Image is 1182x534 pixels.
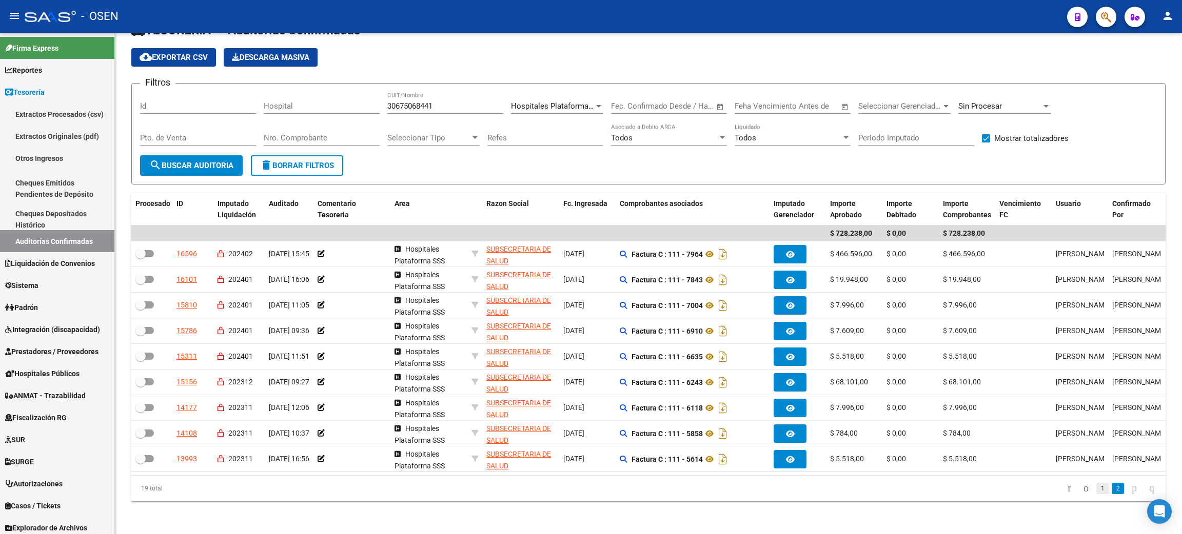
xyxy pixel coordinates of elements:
[1145,483,1159,494] a: go to last page
[390,193,467,227] datatable-header-cell: Area
[632,404,703,412] strong: Factura C : 111 - 6118
[228,301,253,309] span: 202401
[632,378,703,386] strong: Factura C : 111 - 6243
[1095,480,1110,497] li: page 1
[511,101,604,111] span: Hospitales Plataforma SSS
[1112,483,1124,494] a: 2
[5,65,42,76] span: Reportes
[140,53,208,62] span: Exportar CSV
[774,199,814,219] span: Imputado Gerenciador
[318,199,356,219] span: Comentario Tesoreria
[943,326,977,335] span: $ 7.609,00
[269,455,309,463] span: [DATE] 16:56
[563,378,584,386] span: [DATE]
[770,193,826,227] datatable-header-cell: Imputado Gerenciador
[5,412,67,423] span: Fiscalización RG
[839,101,851,113] button: Open calendar
[563,403,584,412] span: [DATE]
[943,403,977,412] span: $ 7.996,00
[176,453,197,465] div: 13993
[1127,483,1141,494] a: go to next page
[611,101,644,111] input: Start date
[1056,352,1111,360] span: [PERSON_NAME]
[269,275,309,283] span: [DATE] 16:06
[260,161,334,170] span: Borrar Filtros
[1161,10,1174,22] mat-icon: person
[5,390,86,401] span: ANMAT - Trazabilidad
[269,301,309,309] span: [DATE] 11:05
[830,455,864,463] span: $ 5.518,00
[563,250,584,258] span: [DATE]
[620,199,703,208] span: Comprobantes asociados
[716,297,730,314] i: Descargar documento
[887,275,906,283] span: $ 0,00
[269,326,309,335] span: [DATE] 09:36
[563,199,607,208] span: Fc. Ingresada
[1056,301,1111,309] span: [PERSON_NAME]
[1056,275,1111,283] span: [PERSON_NAME]
[1056,250,1111,258] span: [PERSON_NAME]
[228,275,253,283] span: 202401
[943,455,977,463] span: $ 5.518,00
[943,275,981,283] span: $ 19.948,00
[958,101,1002,111] span: Sin Procesar
[486,424,551,444] span: SUBSECRETARIA DE SALUD
[943,229,985,237] span: $ 728.238,00
[149,159,162,171] mat-icon: search
[1112,429,1167,437] span: [PERSON_NAME]
[826,193,882,227] datatable-header-cell: Importe Aprobado
[131,193,172,227] datatable-header-cell: Procesado
[5,258,95,269] span: Liquidación de Convenios
[395,450,445,470] span: Hospitales Plataforma SSS
[716,451,730,467] i: Descargar documento
[486,269,555,291] div: - 30675068441
[269,403,309,412] span: [DATE] 12:06
[563,301,584,309] span: [DATE]
[1096,483,1109,494] a: 1
[716,400,730,416] i: Descargar documento
[269,199,299,208] span: Auditado
[228,455,253,463] span: 202311
[999,199,1041,219] span: Vencimiento FC
[632,276,703,284] strong: Factura C : 111 - 7843
[1147,499,1172,524] div: Open Intercom Messenger
[486,450,551,470] span: SUBSECRETARIA DE SALUD
[1056,403,1111,412] span: [PERSON_NAME]
[486,320,555,342] div: - 30675068441
[140,51,152,63] mat-icon: cloud_download
[716,272,730,288] i: Descargar documento
[228,250,253,258] span: 202402
[176,427,197,439] div: 14108
[140,155,243,176] button: Buscar Auditoria
[176,325,197,337] div: 15786
[1056,455,1111,463] span: [PERSON_NAME]
[228,378,253,386] span: 202312
[887,352,906,360] span: $ 0,00
[176,248,197,260] div: 16596
[830,429,858,437] span: $ 784,00
[1112,326,1167,335] span: [PERSON_NAME]
[135,199,170,208] span: Procesado
[224,48,318,67] button: Descarga Masiva
[140,75,175,90] h3: Filtros
[830,301,864,309] span: $ 7.996,00
[149,161,233,170] span: Buscar Auditoria
[632,301,703,310] strong: Factura C : 111 - 7004
[943,429,971,437] span: $ 784,00
[224,48,318,67] app-download-masive: Descarga masiva de comprobantes (adjuntos)
[486,399,551,419] span: SUBSECRETARIA DE SALUD
[716,348,730,365] i: Descargar documento
[486,372,555,393] div: - 30675068441
[1079,483,1093,494] a: go to previous page
[887,301,906,309] span: $ 0,00
[1112,352,1167,360] span: [PERSON_NAME]
[858,101,941,111] span: Seleccionar Gerenciador
[482,193,559,227] datatable-header-cell: Razon Social
[632,327,703,335] strong: Factura C : 111 - 6910
[830,250,872,258] span: $ 466.596,00
[716,323,730,339] i: Descargar documento
[269,429,309,437] span: [DATE] 10:37
[1112,403,1167,412] span: [PERSON_NAME]
[486,271,551,291] span: SUBSECRETARIA DE SALUD
[632,353,703,361] strong: Factura C : 111 - 6635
